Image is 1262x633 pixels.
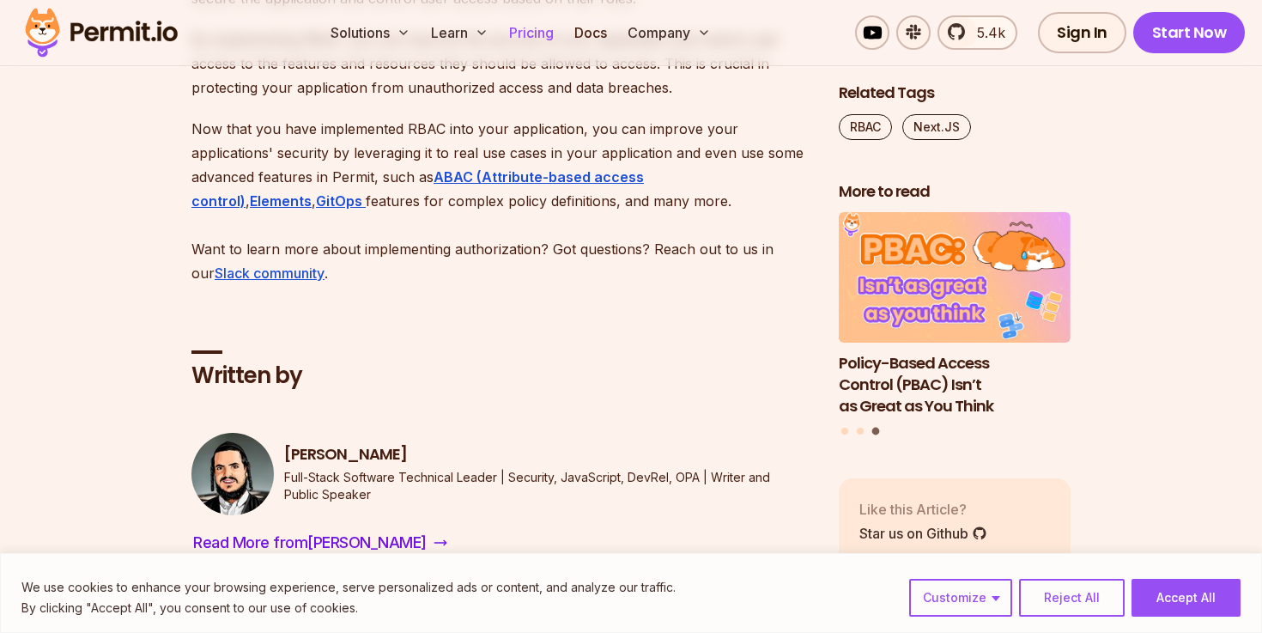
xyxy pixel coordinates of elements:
p: Now that you have implemented RBAC into your application, you can improve your applications' secu... [191,117,811,285]
h2: More to read [839,181,1071,203]
button: Customize [909,579,1012,617]
p: Like this Article? [859,499,987,520]
h2: Related Tags [839,82,1071,104]
a: 5.4k [937,15,1017,50]
a: RBAC [839,114,892,140]
strong: GitOps [316,192,362,210]
p: By clicking "Accept All", you consent to our use of cookies. [21,598,676,618]
span: 5.4k [967,22,1005,43]
p: Full-Stack Software Technical Leader | Security, JavaScript, DevRel, OPA | Writer and Public Speaker [284,469,811,503]
a: Pricing [502,15,561,50]
a: GitOps [316,192,366,210]
h3: Policy-Based Access Control (PBAC) Isn’t as Great as You Think [839,353,1071,417]
button: Go to slide 2 [857,428,864,435]
h3: [PERSON_NAME] [284,444,811,466]
img: Gabriel L. Manor [191,433,274,515]
a: Slack community [215,265,325,282]
button: Go to slide 3 [871,428,879,435]
a: Docs [567,15,614,50]
h2: Written by [191,361,811,392]
a: Policy-Based Access Control (PBAC) Isn’t as Great as You ThinkPolicy-Based Access Control (PBAC) ... [839,213,1071,417]
li: 3 of 3 [839,213,1071,417]
a: Star us on Github [859,523,987,544]
button: Accept All [1132,579,1241,617]
div: Posts [839,213,1071,438]
span: Read More from [PERSON_NAME] [193,531,427,555]
button: Reject All [1019,579,1125,617]
a: Sign In [1038,12,1126,53]
img: Permit logo [17,3,185,62]
a: Read More from[PERSON_NAME] [191,529,449,557]
img: Policy-Based Access Control (PBAC) Isn’t as Great as You Think [839,213,1071,344]
a: Elements [250,192,312,210]
p: We use cookies to enhance your browsing experience, serve personalized ads or content, and analyz... [21,577,676,598]
a: Next.JS [902,114,971,140]
button: Go to slide 1 [841,428,848,435]
a: Start Now [1133,12,1246,53]
button: Learn [424,15,495,50]
button: Solutions [324,15,417,50]
button: Company [621,15,718,50]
